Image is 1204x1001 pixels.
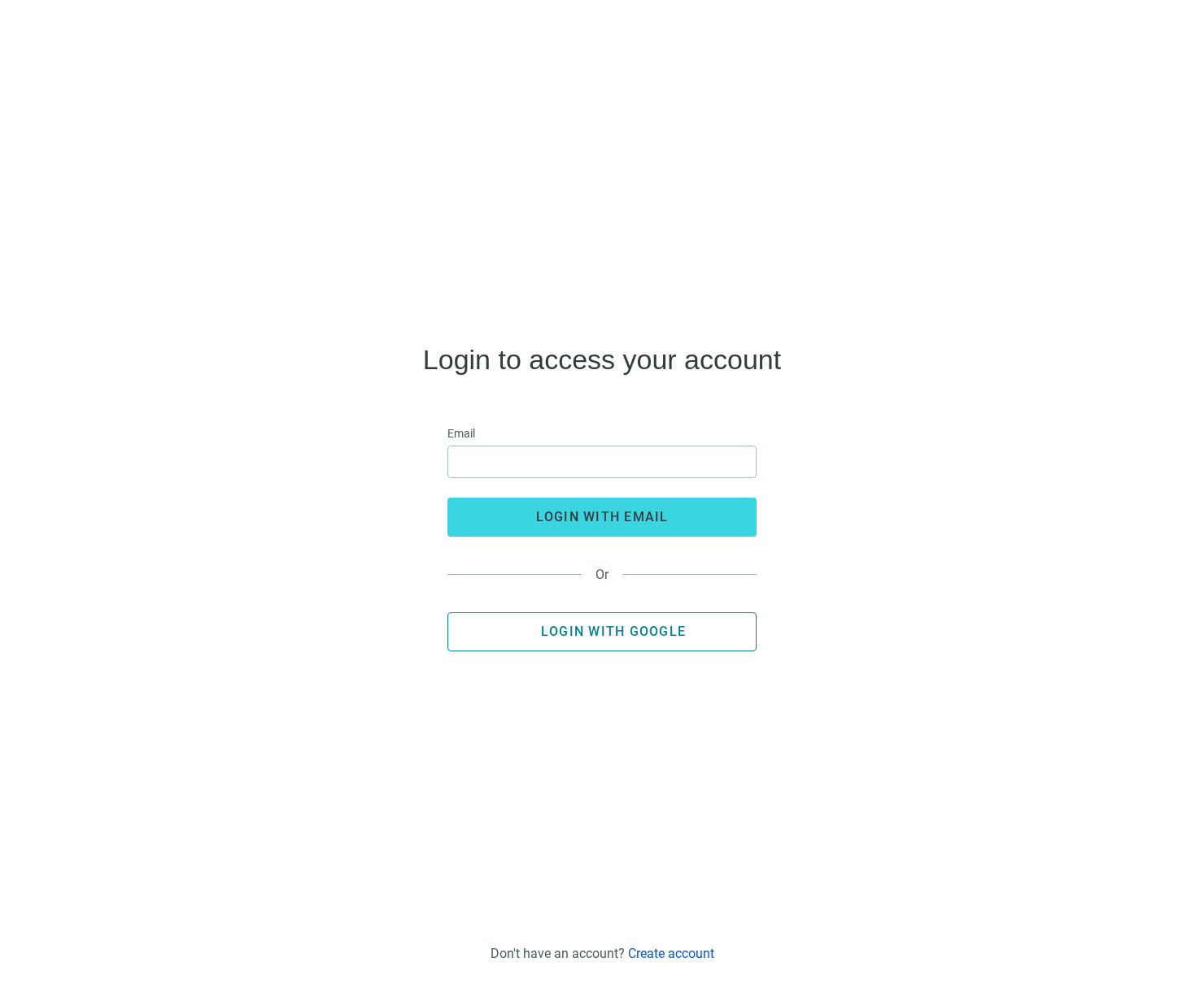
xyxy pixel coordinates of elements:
button: Login with Google [447,612,757,651]
h4: Login to access your account [423,346,781,372]
span: Email [447,424,475,442]
span: Or [582,567,622,582]
button: login with email [447,498,757,537]
a: Create account [628,946,714,961]
div: Don't have an account? [491,946,714,961]
span: Login with Google [541,624,686,639]
span: login with email [536,509,669,524]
